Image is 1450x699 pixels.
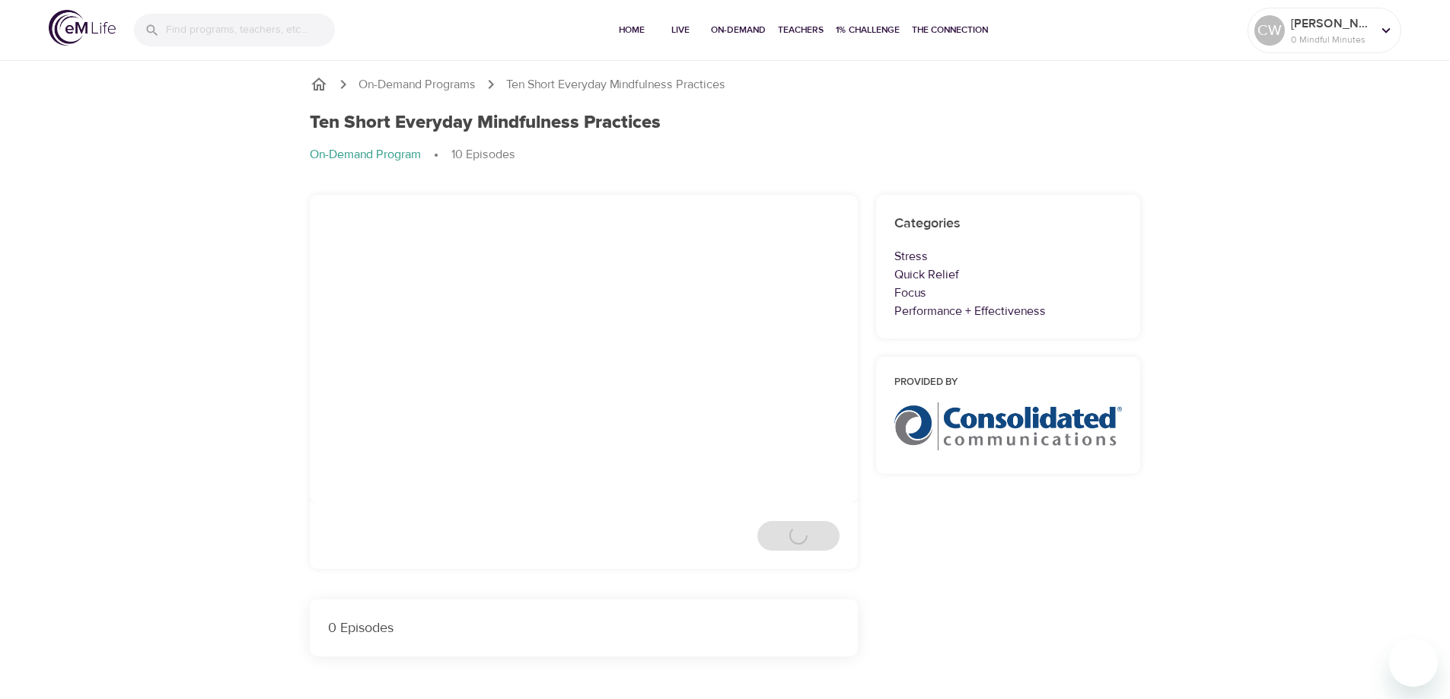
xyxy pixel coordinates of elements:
[1291,33,1372,46] p: 0 Mindful Minutes
[836,22,900,38] span: 1% Challenge
[662,22,699,38] span: Live
[912,22,988,38] span: The Connection
[894,265,1123,284] p: Quick Relief
[451,146,515,164] p: 10 Episodes
[1291,14,1372,33] p: [PERSON_NAME]
[711,22,766,38] span: On-Demand
[359,76,476,94] a: On-Demand Programs
[1389,638,1438,687] iframe: Button to launch messaging window
[328,618,840,638] p: 0 Episodes
[310,146,421,164] p: On-Demand Program
[894,284,1123,302] p: Focus
[49,10,116,46] img: logo
[894,247,1123,265] p: Stress
[166,14,335,46] input: Find programs, teachers, etc...
[894,302,1123,320] p: Performance + Effectiveness
[894,402,1123,450] img: CCI%20logo_rgb_hr.jpg
[310,75,1141,94] nav: breadcrumb
[310,112,661,134] h1: Ten Short Everyday Mindfulness Practices
[310,146,1141,164] nav: breadcrumb
[778,22,824,38] span: Teachers
[613,22,650,38] span: Home
[894,375,1123,391] h6: Provided by
[1254,15,1285,46] div: CW
[894,213,1123,235] h6: Categories
[506,76,725,94] p: Ten Short Everyday Mindfulness Practices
